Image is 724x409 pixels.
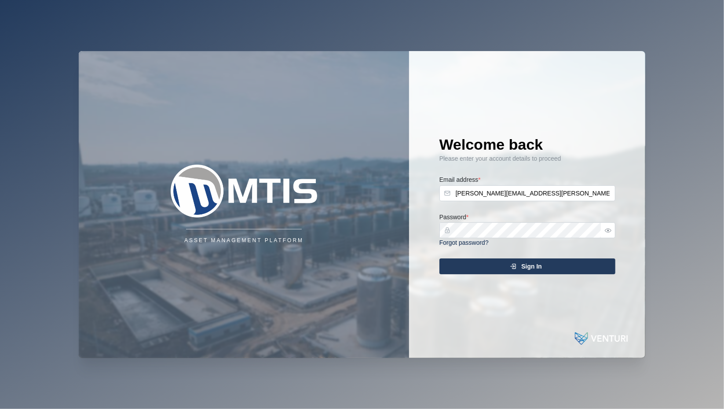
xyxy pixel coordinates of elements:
[439,258,615,274] button: Sign In
[439,154,615,164] div: Please enter your account details to proceed
[575,330,628,347] img: Powered by: Venturi
[184,236,303,245] div: Asset Management Platform
[439,185,615,201] input: Enter your email
[156,165,332,217] img: Company Logo
[439,135,615,154] h1: Welcome back
[439,213,469,222] label: Password
[521,259,542,274] span: Sign In
[439,239,489,246] a: Forgot password?
[439,175,481,185] label: Email address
